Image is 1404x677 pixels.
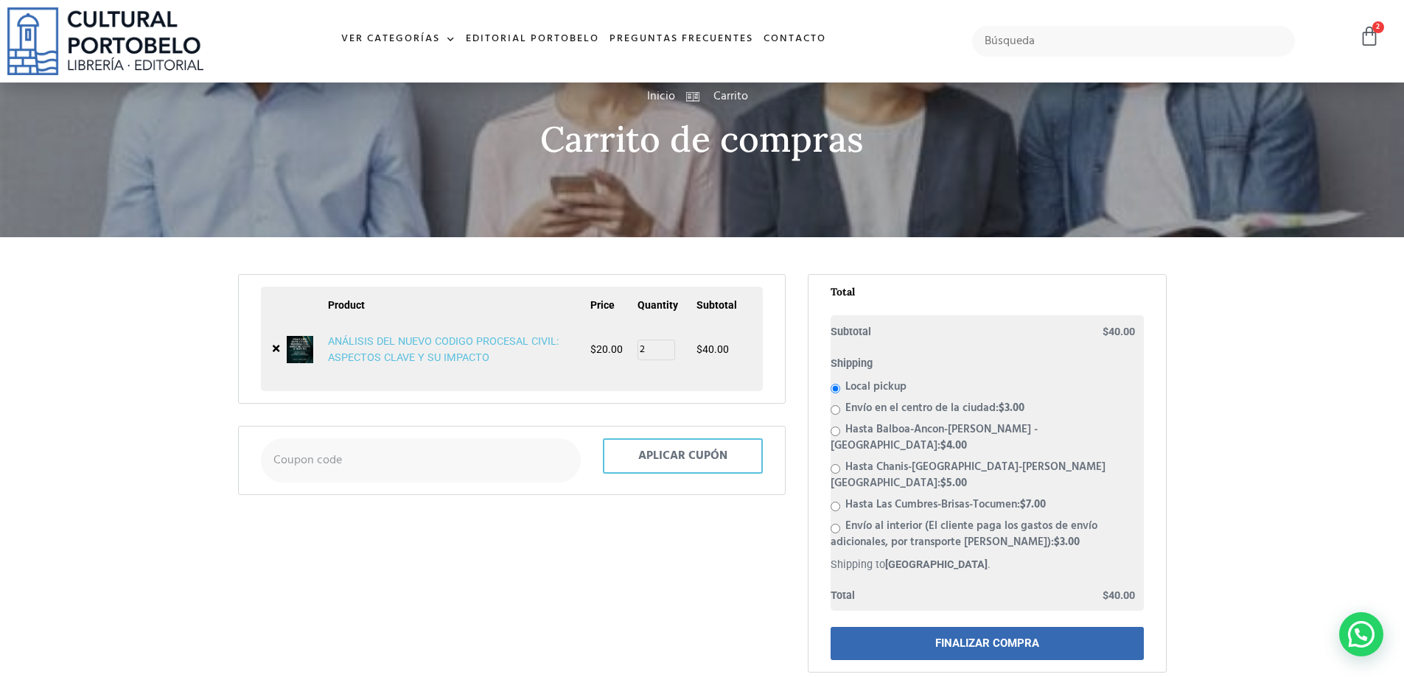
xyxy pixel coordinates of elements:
input: Coupon code [261,438,581,483]
bdi: 7.00 [1020,497,1046,514]
span: $ [590,343,596,355]
label: Hasta Las Cumbres-Brisas-Tocumen: [845,497,1046,514]
strong: [GEOGRAPHIC_DATA] [885,558,988,571]
button: Aplicar cupón [603,438,763,474]
bdi: 3.00 [1054,534,1080,552]
p: Shipping to . [831,557,1144,573]
span: $ [1103,589,1108,602]
h2: Carrito de compras [238,120,1167,159]
bdi: 5.00 [940,474,967,492]
th: Product [328,298,590,319]
span: $ [940,437,946,455]
bdi: 40.00 [696,343,729,355]
label: Local pickup [845,378,907,396]
a: Contacto [758,24,831,55]
a: ANÁLISIS DEL NUEVO CODIGO PROCESAL CIVIL: ASPECTOS CLAVE Y SU IMPACTO [328,335,559,364]
input: Product quantity [638,340,675,360]
bdi: 4.00 [940,437,967,455]
span: $ [999,399,1005,417]
span: Carrito [710,88,748,105]
span: 2 [1372,21,1384,33]
span: $ [1054,534,1060,552]
input: Búsqueda [972,26,1296,57]
a: FINALIZAR COMPRA [831,627,1144,660]
span: $ [1020,497,1026,514]
a: 2 [1359,26,1380,47]
span: $ [1103,326,1108,338]
a: Editorial Portobelo [461,24,604,55]
a: Preguntas frecuentes [604,24,758,55]
bdi: 20.00 [590,343,623,355]
a: Ver Categorías [336,24,461,55]
label: Hasta Balboa-Ancon-[PERSON_NAME] - [GEOGRAPHIC_DATA]: [831,421,1038,455]
label: Envío en el centro de la ciudad: [845,399,1024,417]
div: Contactar por WhatsApp [1339,612,1383,656]
a: Inicio [647,88,675,105]
h2: Total [831,287,1144,304]
th: Quantity [638,298,696,319]
label: Hasta Chanis-[GEOGRAPHIC_DATA]-[PERSON_NAME][GEOGRAPHIC_DATA]: [831,458,1106,492]
label: Envío al interior (El cliente paga los gastos de envío adicionales, por transporte [PERSON_NAME]): [831,518,1097,552]
span: $ [940,474,946,492]
bdi: 3.00 [999,399,1024,417]
span: $ [696,343,702,355]
th: Price [590,298,638,319]
th: Subtotal [696,298,752,319]
bdi: 40.00 [1103,326,1135,338]
a: Remove ANÁLISIS DEL NUEVO CODIGO PROCESAL CIVIL: ASPECTOS CLAVE Y SU IMPACTO from cart [272,340,280,357]
bdi: 40.00 [1103,589,1135,602]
